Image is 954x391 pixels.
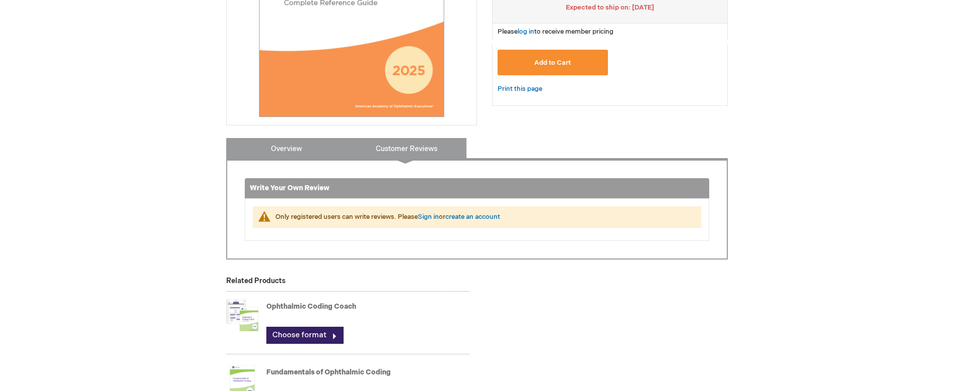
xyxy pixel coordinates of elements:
[266,327,344,344] a: Choose format
[346,138,466,158] a: Customer Reviews
[266,302,356,311] a: Ophthalmic Coding Coach
[498,50,608,75] button: Add to Cart
[534,59,571,67] span: Add to Cart
[275,212,691,222] div: Only registered users can write reviews. Please or
[445,213,500,221] a: create an account
[226,138,347,158] a: Overview
[266,368,391,376] a: Fundamentals of Ophthalmic Coding
[498,28,613,36] span: Please to receive member pricing
[566,4,654,12] span: Expected to ship on: [DATE]
[226,277,285,285] strong: Related Products
[226,295,258,335] img: Ophthalmic Coding Coach
[250,184,330,192] strong: Write Your Own Review
[418,213,439,221] a: Sign in
[498,83,542,95] a: Print this page
[518,28,534,36] a: log in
